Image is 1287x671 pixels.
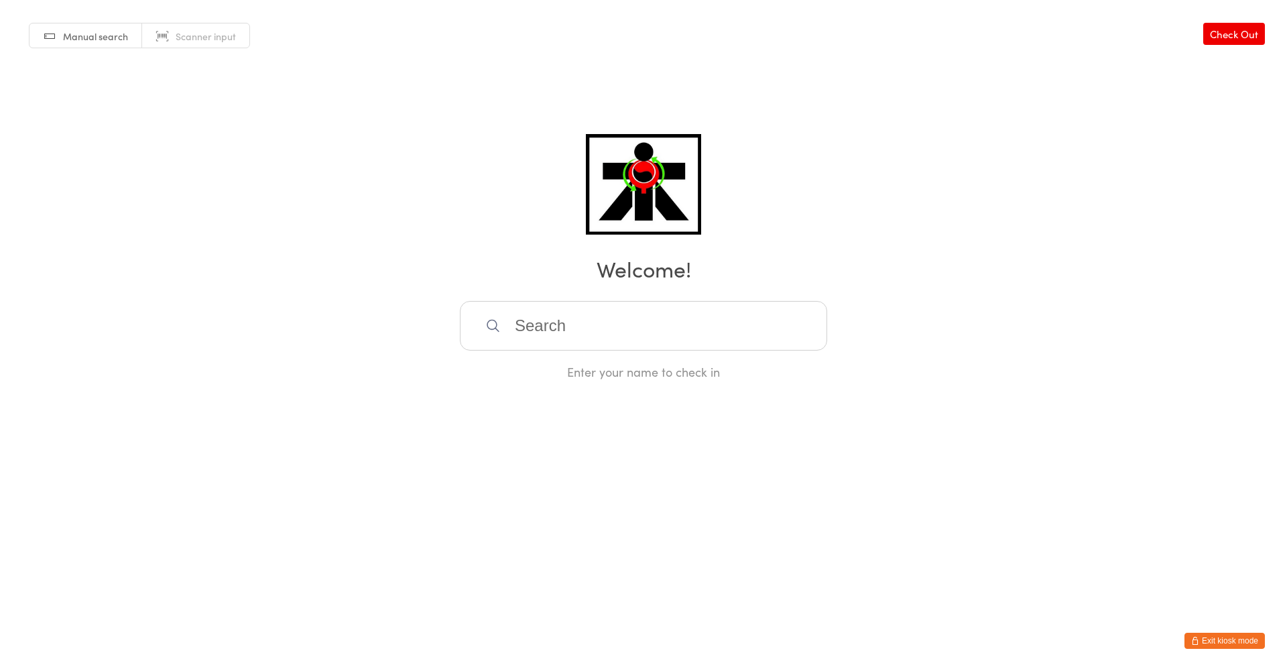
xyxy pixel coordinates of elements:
a: Check Out [1203,23,1265,45]
button: Exit kiosk mode [1184,633,1265,649]
input: Search [460,301,827,351]
span: Scanner input [176,29,236,43]
img: ATI Martial Arts - Claremont [586,134,700,235]
span: Manual search [63,29,128,43]
h2: Welcome! [13,253,1274,284]
div: Enter your name to check in [460,363,827,380]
